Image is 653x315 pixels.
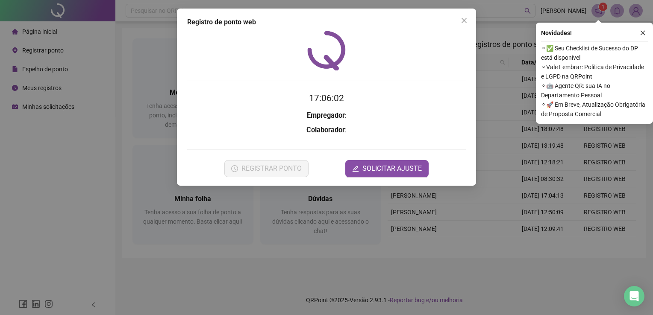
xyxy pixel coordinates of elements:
span: edit [352,165,359,172]
span: ⚬ ✅ Seu Checklist de Sucesso do DP está disponível [541,44,648,62]
span: SOLICITAR AJUSTE [362,163,422,174]
span: close [461,17,468,24]
button: Close [457,14,471,27]
div: Registro de ponto web [187,17,466,27]
button: REGISTRAR PONTO [224,160,309,177]
span: close [640,30,646,36]
time: 17:06:02 [309,93,344,103]
span: ⚬ Vale Lembrar: Política de Privacidade e LGPD na QRPoint [541,62,648,81]
span: Novidades ! [541,28,572,38]
strong: Colaborador [306,126,345,134]
span: ⚬ 🤖 Agente QR: sua IA no Departamento Pessoal [541,81,648,100]
img: QRPoint [307,31,346,70]
strong: Empregador [307,111,345,120]
h3: : [187,125,466,136]
span: ⚬ 🚀 Em Breve, Atualização Obrigatória de Proposta Comercial [541,100,648,119]
h3: : [187,110,466,121]
button: editSOLICITAR AJUSTE [345,160,429,177]
div: Open Intercom Messenger [624,286,644,306]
